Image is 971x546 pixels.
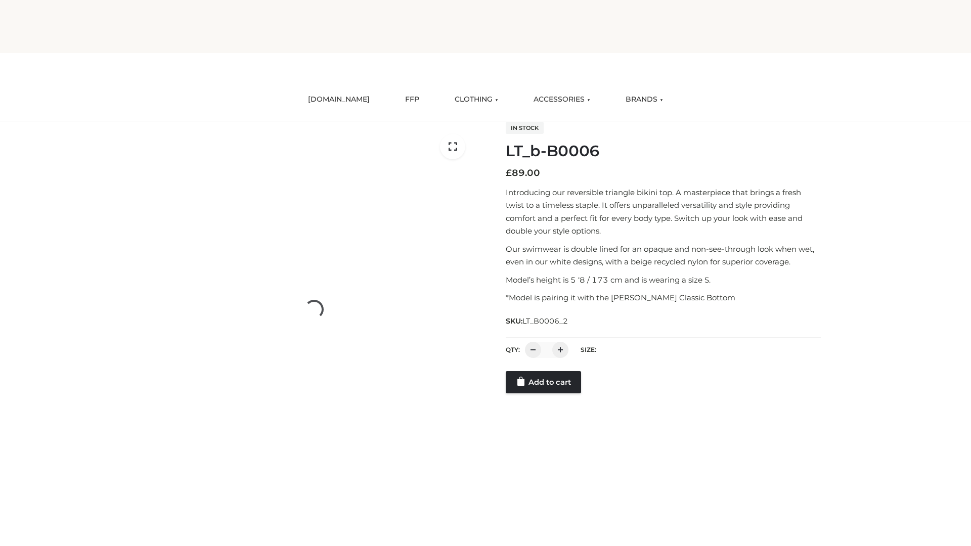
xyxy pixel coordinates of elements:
a: CLOTHING [447,88,506,111]
a: Add to cart [506,371,581,393]
p: Model’s height is 5 ‘8 / 173 cm and is wearing a size S. [506,274,821,287]
h1: LT_b-B0006 [506,142,821,160]
a: [DOMAIN_NAME] [300,88,377,111]
a: FFP [398,88,427,111]
p: Our swimwear is double lined for an opaque and non-see-through look when wet, even in our white d... [506,243,821,268]
p: Introducing our reversible triangle bikini top. A masterpiece that brings a fresh twist to a time... [506,186,821,238]
a: BRANDS [618,88,671,111]
p: *Model is pairing it with the [PERSON_NAME] Classic Bottom [506,291,821,304]
bdi: 89.00 [506,167,540,178]
span: LT_B0006_2 [522,316,568,326]
a: ACCESSORIES [526,88,598,111]
span: SKU: [506,315,569,327]
label: QTY: [506,346,520,353]
span: £ [506,167,512,178]
span: In stock [506,122,544,134]
label: Size: [581,346,596,353]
